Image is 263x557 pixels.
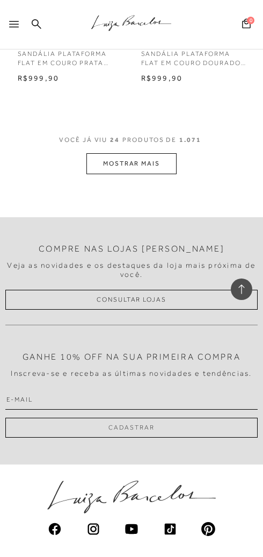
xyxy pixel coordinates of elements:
h4: Veja as novidades e os destaques da loja mais próxima de você. [5,261,258,279]
h2: Compre nas lojas [PERSON_NAME] [39,244,225,254]
span: R$999,90 [18,74,60,82]
span: 1.071 [179,136,201,144]
span: 24 [110,136,120,144]
button: 0 [239,18,254,32]
img: youtube_material_rounded [124,522,139,537]
a: SANDÁLIA PLATAFORMA FLAT EM COURO DOURADO COM FLORES APLICADAS [133,43,254,68]
span: VOCÊ JÁ VIU PRODUTOS DE [59,136,204,144]
h4: Inscreva-se e receba as últimas novidades e tendências. [11,369,252,378]
img: tiktok [163,522,178,537]
a: Consultar Lojas [5,290,258,310]
span: R$999,90 [141,74,183,82]
button: MOSTRAR MAIS [86,153,177,174]
a: SANDÁLIA PLATAFORMA FLAT EM COURO PRATA COM FLORES APLICADAS [10,43,130,68]
img: luiza-barcelos.png [47,481,216,513]
img: instagram_material_outline [86,522,101,537]
img: facebook_ios_glyph [47,522,62,537]
img: pinterest_ios_filled [201,522,216,537]
input: E-mail [5,389,258,410]
h2: Ganhe 10% off na sua primeira compra [23,352,240,362]
span: 0 [247,17,254,24]
button: Cadastrar [5,418,258,438]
